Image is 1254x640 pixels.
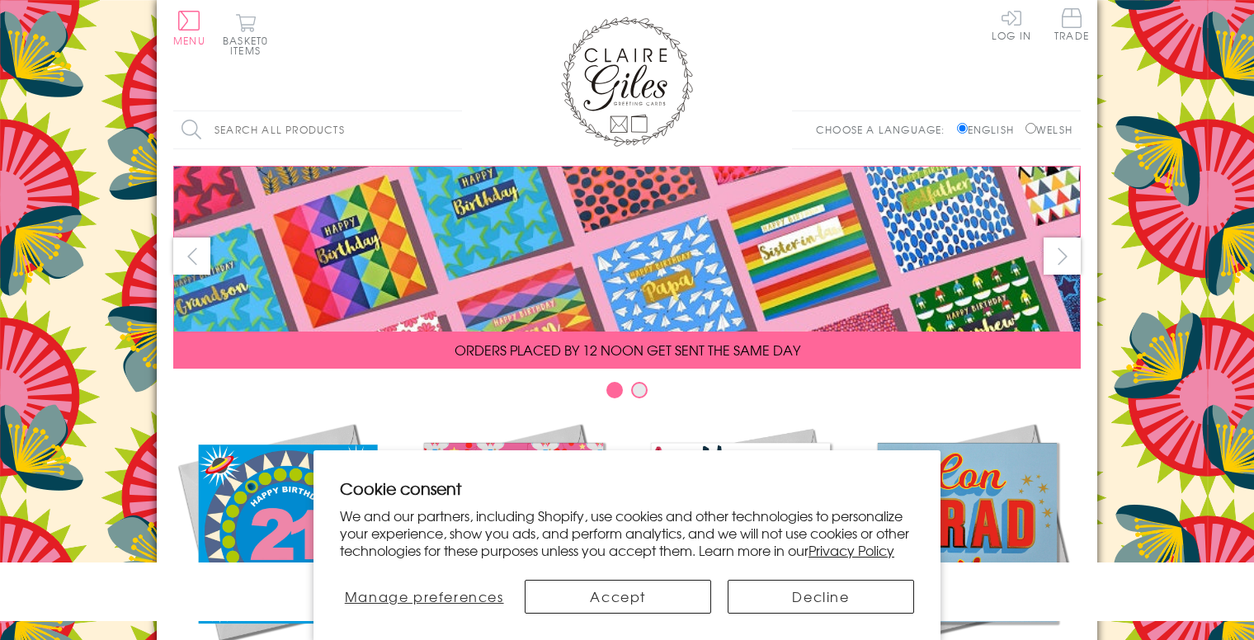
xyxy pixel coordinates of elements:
span: 0 items [230,33,268,58]
a: Privacy Policy [808,540,894,560]
span: Manage preferences [345,586,504,606]
button: prev [173,238,210,275]
button: Menu [173,11,205,45]
label: Welsh [1025,122,1072,137]
button: Carousel Page 2 [631,382,648,398]
input: Search all products [173,111,462,148]
p: We and our partners, including Shopify, use cookies and other technologies to personalize your ex... [340,507,914,558]
span: ORDERS PLACED BY 12 NOON GET SENT THE SAME DAY [455,340,800,360]
img: Claire Giles Greetings Cards [561,16,693,147]
a: Log In [992,8,1031,40]
a: Trade [1054,8,1089,44]
span: Trade [1054,8,1089,40]
button: Basket0 items [223,13,268,55]
button: Carousel Page 1 (Current Slide) [606,382,623,398]
button: Manage preferences [340,580,508,614]
button: Accept [525,580,711,614]
input: Welsh [1025,123,1036,134]
button: next [1044,238,1081,275]
label: English [957,122,1022,137]
span: Menu [173,33,205,48]
h2: Cookie consent [340,477,914,500]
input: Search [445,111,462,148]
input: English [957,123,968,134]
p: Choose a language: [816,122,954,137]
button: Decline [728,580,914,614]
div: Carousel Pagination [173,381,1081,407]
